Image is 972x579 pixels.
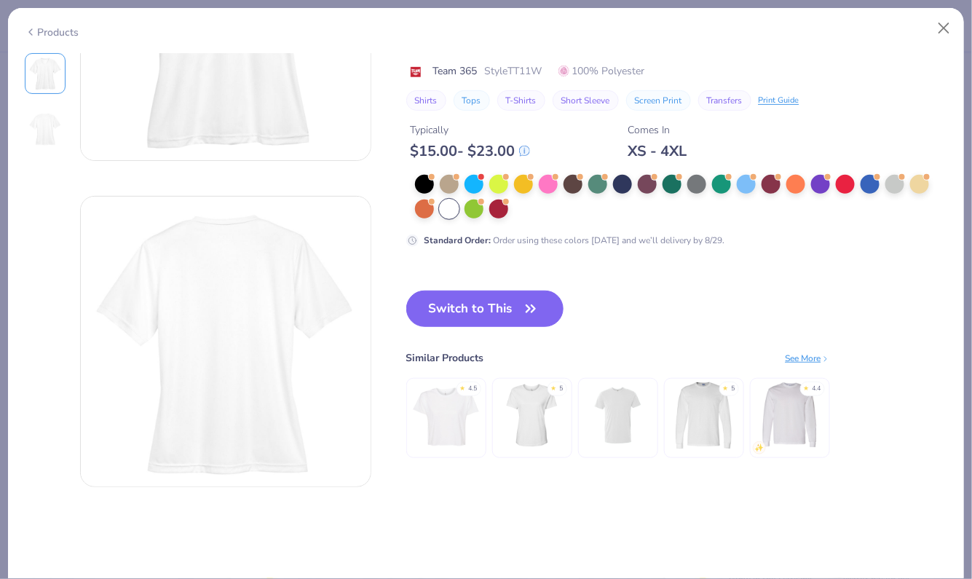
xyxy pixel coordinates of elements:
img: Bella + Canvas Ladies' Relaxed Jersey Short-Sleeve T-Shirt [497,380,566,449]
button: Close [930,15,958,42]
div: Print Guide [759,94,799,106]
div: ★ [804,384,810,390]
div: 5 [732,384,735,394]
div: See More [786,351,830,364]
div: $ 15.00 - $ 23.00 [411,142,530,160]
img: Gildan Dryblend 50/50 Long Sleeve T-Shirt [669,380,738,449]
img: Back [81,197,371,487]
img: Back [28,111,63,146]
div: XS - 4XL [628,142,687,160]
button: Short Sleeve [553,90,619,111]
span: Team 365 [433,63,478,79]
span: Style TT11W [485,63,542,79]
div: Order using these colors [DATE] and we’ll delivery by 8/29. [424,233,725,246]
button: Switch to This [406,291,564,327]
img: Front [28,56,63,91]
img: Next Level Apparel Ladies' Festival Cali Crop T-Shirt [411,380,481,449]
button: Tops [454,90,490,111]
div: ★ [723,384,729,390]
div: Typically [411,122,530,138]
div: Similar Products [406,350,484,366]
div: ★ [551,384,557,390]
img: newest.gif [755,444,764,452]
span: 100% Polyester [558,63,645,79]
div: 5 [560,384,564,394]
button: Shirts [406,90,446,111]
button: Screen Print [626,90,691,111]
div: 4.4 [813,384,821,394]
button: T-Shirts [497,90,545,111]
img: brand logo [406,66,426,77]
strong: Standard Order : [424,234,491,245]
div: Products [25,25,79,40]
div: ★ [460,384,466,390]
button: Transfers [698,90,751,111]
div: Comes In [628,122,687,138]
img: Gildan Adult Heavy Cotton 5.3 Oz. Long-Sleeve T-Shirt [755,380,824,449]
img: Next Level Men's Sueded Crew [583,380,652,449]
div: 4.5 [469,384,478,394]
